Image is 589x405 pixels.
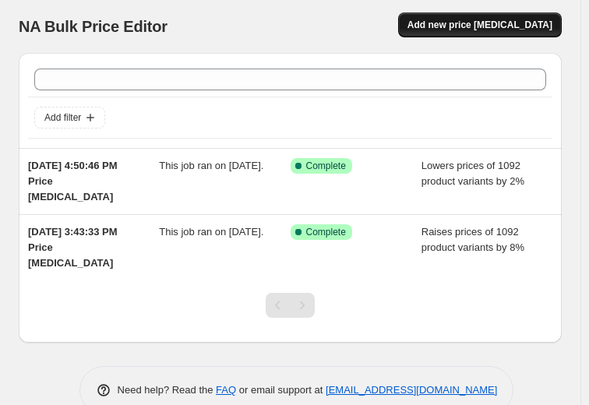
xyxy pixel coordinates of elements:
span: Need help? Read the [118,384,217,396]
span: This job ran on [DATE]. [159,226,263,238]
span: or email support at [236,384,326,396]
button: Add filter [34,107,105,129]
span: [DATE] 4:50:46 PM Price [MEDICAL_DATA] [28,160,118,202]
span: Add new price [MEDICAL_DATA] [407,19,552,31]
span: [DATE] 3:43:33 PM Price [MEDICAL_DATA] [28,226,118,269]
a: [EMAIL_ADDRESS][DOMAIN_NAME] [326,384,497,396]
nav: Pagination [266,293,315,318]
span: Complete [306,226,346,238]
span: Raises prices of 1092 product variants by 8% [421,226,524,253]
button: Add new price [MEDICAL_DATA] [398,12,562,37]
span: This job ran on [DATE]. [159,160,263,171]
span: Add filter [44,111,81,124]
a: FAQ [216,384,236,396]
span: NA Bulk Price Editor [19,18,168,35]
span: Lowers prices of 1092 product variants by 2% [421,160,524,187]
span: Complete [306,160,346,172]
